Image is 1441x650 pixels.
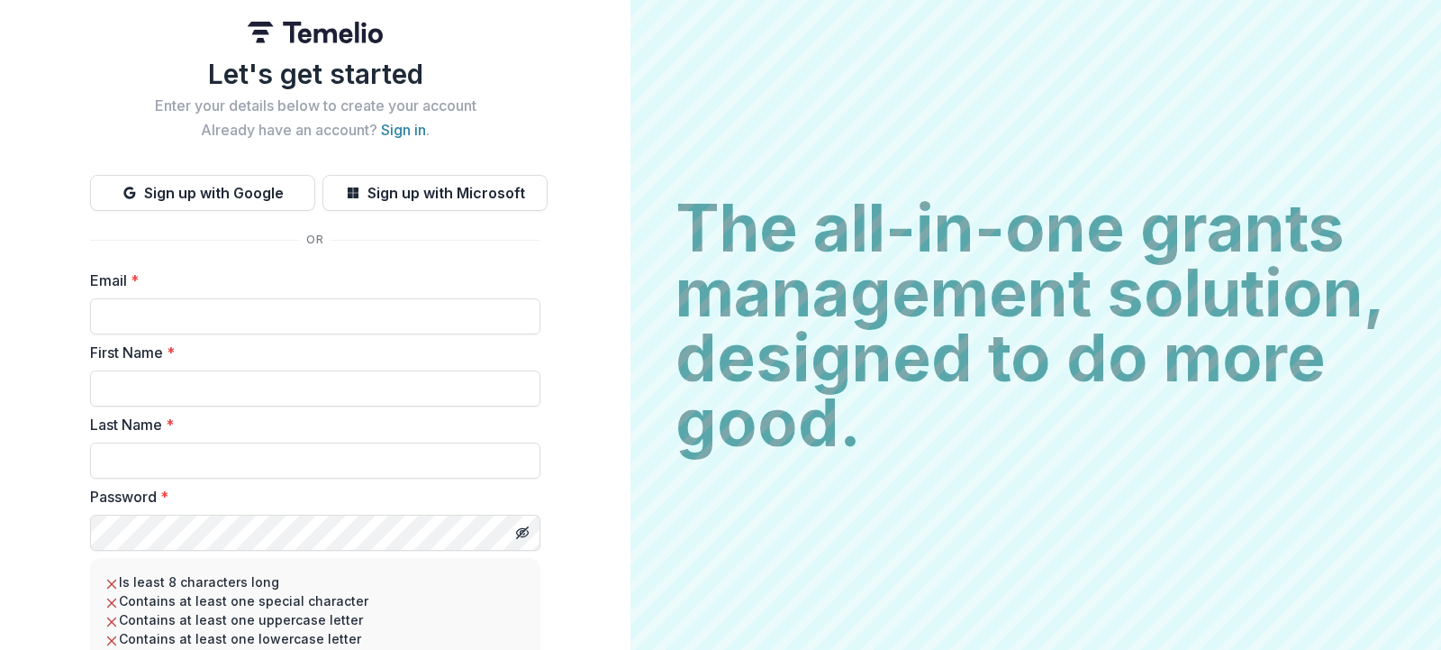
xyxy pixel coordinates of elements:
[90,486,530,508] label: Password
[90,122,540,139] h2: Already have an account? .
[90,270,530,291] label: Email
[322,175,548,211] button: Sign up with Microsoft
[104,572,526,591] li: Is least 8 characters long
[90,97,540,114] h2: Enter your details below to create your account
[90,414,530,435] label: Last Name
[104,629,526,648] li: Contains at least one lowercase letter
[381,121,426,139] a: Sign in
[90,175,315,211] button: Sign up with Google
[248,22,383,43] img: Temelio
[104,591,526,610] li: Contains at least one special character
[508,518,537,547] button: Toggle password visibility
[104,610,526,629] li: Contains at least one uppercase letter
[90,58,540,90] h1: Let's get started
[90,342,530,363] label: First Name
